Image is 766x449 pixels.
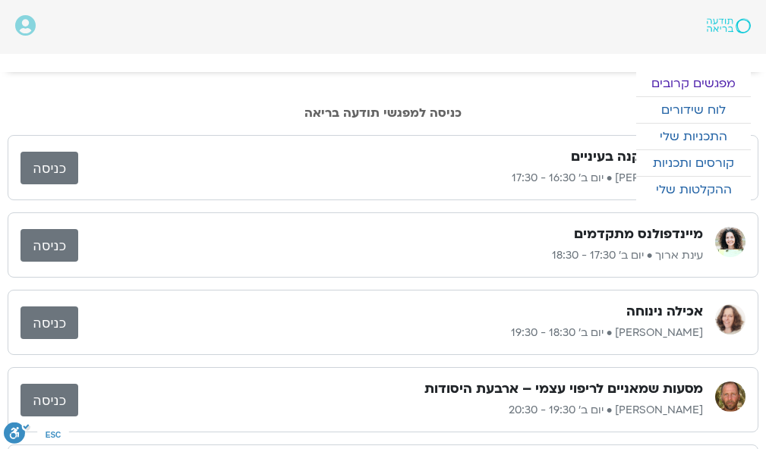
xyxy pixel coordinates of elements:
[20,384,78,416] a: כניסה
[574,225,703,243] h3: מיינדפולנס מתקדמים
[636,150,751,176] a: קורסים ותכניות
[571,148,703,166] h3: מביטות לזקנה בעיניים
[715,304,746,334] img: נעמה כהן
[626,303,703,321] h3: אכילה נינוחה
[78,401,703,419] p: [PERSON_NAME] • יום ב׳ 19:30 - 20:30
[78,246,703,265] p: עינת ארוך • יום ב׳ 17:30 - 18:30
[20,229,78,262] a: כניסה
[78,169,703,187] p: [PERSON_NAME] • יום ב׳ 16:30 - 17:30
[20,306,78,339] a: כניסה
[636,177,751,203] a: ההקלטות שלי
[636,97,751,123] a: לוח שידורים
[715,227,746,257] img: עינת ארוך
[636,124,751,149] a: התכניות שלי
[636,71,751,96] a: מפגשים קרובים
[78,324,703,342] p: [PERSON_NAME] • יום ב׳ 18:30 - 19:30
[715,381,746,412] img: תומר פיין
[424,380,703,398] h3: מסעות שמאניים לריפוי עצמי – ארבעת היסודות
[8,106,758,120] h2: כניסה למפגשי תודעה בריאה
[20,152,78,184] a: כניסה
